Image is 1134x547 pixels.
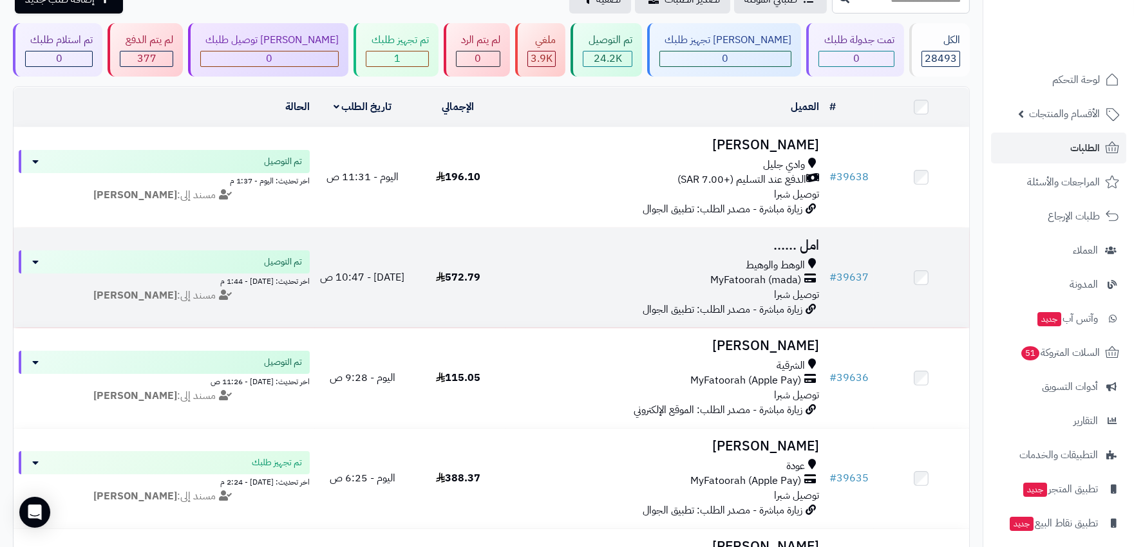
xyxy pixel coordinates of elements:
[1042,378,1098,396] span: أدوات التسويق
[9,489,319,504] div: مسند إلى:
[643,302,802,317] span: زيارة مباشرة - مصدر الطلب: تطبيق الجوال
[829,99,836,115] a: #
[907,23,972,77] a: الكل28493
[326,169,399,185] span: اليوم - 11:31 ص
[1073,412,1098,430] span: التقارير
[9,389,319,403] div: مسند إلى:
[436,169,480,185] span: 196.10
[763,158,805,172] span: وادي جليل
[120,51,172,66] div: 377
[266,51,272,66] span: 0
[819,51,893,66] div: 0
[1029,105,1100,123] span: الأقسام والمنتجات
[93,388,177,403] strong: [PERSON_NAME]
[436,470,480,486] span: 388.37
[511,238,818,253] h3: امل ......
[1008,514,1098,532] span: تطبيق نقاط البيع
[264,155,302,168] span: تم التوصيل
[93,488,177,504] strong: [PERSON_NAME]
[285,99,310,115] a: الحالة
[829,370,836,385] span: #
[366,51,428,66] div: 1
[991,337,1126,368] a: السلات المتروكة51
[634,402,802,418] span: زيارة مباشرة - مصدر الطلب: الموقع الإلكتروني
[1048,207,1100,225] span: طلبات الإرجاع
[594,51,622,66] span: 24.2K
[722,51,728,66] span: 0
[1020,344,1100,362] span: السلات المتروكة
[660,51,791,66] div: 0
[264,356,302,369] span: تم التوصيل
[853,51,860,66] span: 0
[690,373,801,388] span: MyFatoorah (Apple Pay)
[457,51,500,66] div: 0
[921,33,960,48] div: الكل
[9,288,319,303] div: مسند إلى:
[1021,346,1039,361] span: 51
[1073,241,1098,259] span: العملاء
[527,33,556,48] div: ملغي
[531,51,553,66] span: 3.9K
[19,374,310,387] div: اخر تحديث: [DATE] - 11:26 ص
[475,51,481,66] span: 0
[991,303,1126,334] a: وآتس آبجديد
[513,23,568,77] a: ملغي 3.9K
[829,270,869,285] a: #39637
[320,270,404,285] span: [DATE] - 10:47 ص
[56,51,62,66] span: 0
[185,23,351,77] a: [PERSON_NAME] توصيل طلبك 0
[659,33,791,48] div: [PERSON_NAME] تجهيز طلبك
[330,370,395,385] span: اليوم - 9:28 ص
[1036,310,1098,328] span: وآتس آب
[829,169,869,185] a: #39638
[829,169,836,185] span: #
[351,23,440,77] a: تم تجهيز طلبك 1
[1019,446,1098,464] span: التطبيقات والخدمات
[774,488,819,503] span: توصيل شبرا
[394,51,401,66] span: 1
[511,338,818,353] h3: [PERSON_NAME]
[991,201,1126,232] a: طلبات الإرجاع
[93,187,177,203] strong: [PERSON_NAME]
[774,187,819,202] span: توصيل شبرا
[19,497,50,528] div: Open Intercom Messenger
[991,405,1126,436] a: التقارير
[643,503,802,518] span: زيارة مباشرة - مصدر الطلب: تطبيق الجوال
[436,270,480,285] span: 572.79
[583,33,632,48] div: تم التوصيل
[925,51,957,66] span: 28493
[818,33,894,48] div: تمت جدولة طلبك
[774,287,819,302] span: توصيل شبرا
[10,23,105,77] a: تم استلام طلبك 0
[791,99,819,115] a: العميل
[774,387,819,403] span: توصيل شبرا
[991,167,1126,198] a: المراجعات والأسئلة
[690,474,801,488] span: MyFatoorah (Apple Pay)
[991,440,1126,470] a: التطبيقات والخدمات
[1037,312,1061,326] span: جديد
[1052,71,1100,89] span: لوحة التحكم
[643,201,802,217] span: زيارة مباشرة - مصدر الطلب: تطبيق الجوال
[201,51,338,66] div: 0
[366,33,428,48] div: تم تجهيز طلبك
[1046,27,1122,54] img: logo-2.png
[829,270,836,285] span: #
[200,33,339,48] div: [PERSON_NAME] توصيل طلبك
[19,273,310,287] div: اخر تحديث: [DATE] - 1:44 م
[105,23,185,77] a: لم يتم الدفع 377
[330,470,395,486] span: اليوم - 6:25 ص
[528,51,555,66] div: 3880
[120,33,173,48] div: لم يتم الدفع
[19,474,310,488] div: اخر تحديث: [DATE] - 2:24 م
[334,99,392,115] a: تاريخ الطلب
[264,255,302,268] span: تم التوصيل
[1022,480,1098,498] span: تطبيق المتجر
[583,51,631,66] div: 24235
[829,470,869,486] a: #39635
[991,133,1126,163] a: الطلبات
[26,51,92,66] div: 0
[991,269,1126,300] a: المدونة
[829,370,869,385] a: #39636
[441,23,513,77] a: لم يتم الرد 0
[436,370,480,385] span: 115.05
